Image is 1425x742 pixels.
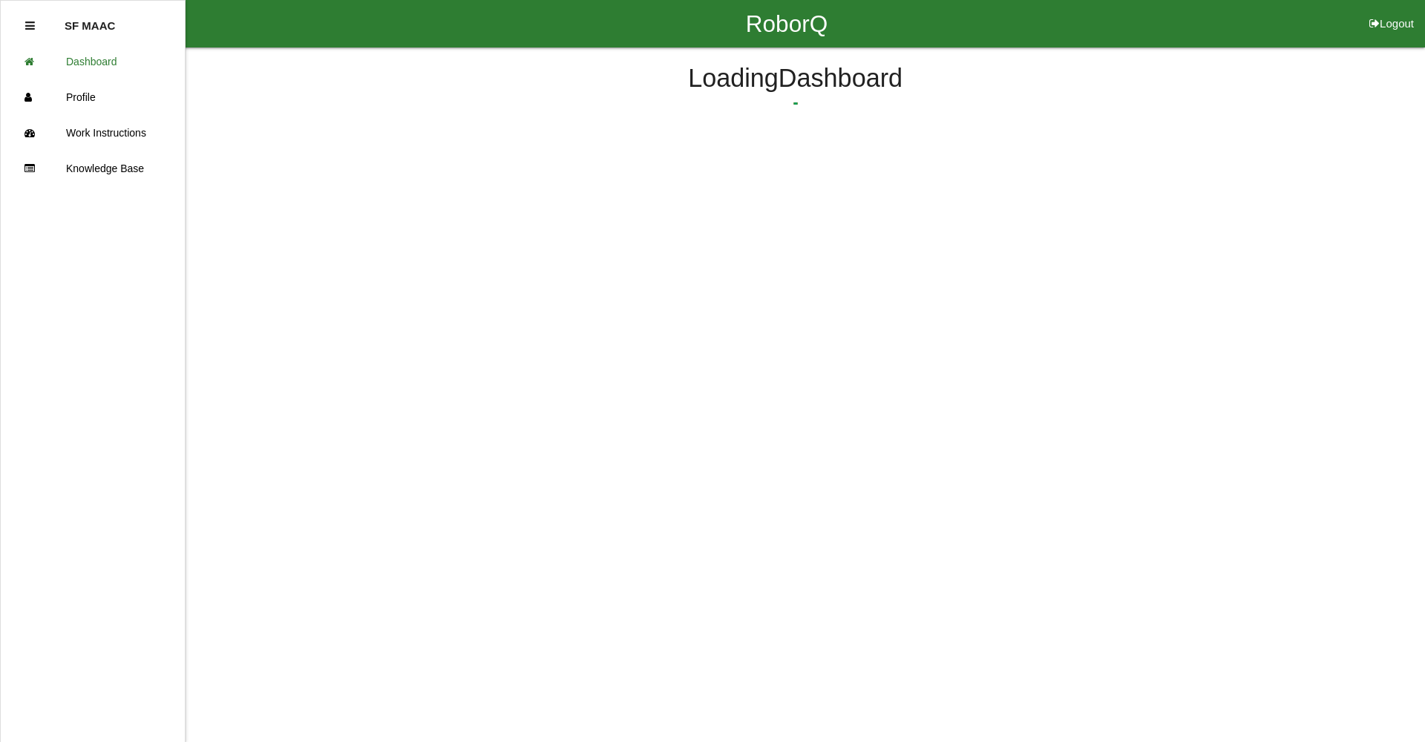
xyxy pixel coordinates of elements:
[223,65,1368,93] h4: Loading Dashboard
[1,115,185,151] a: Work Instructions
[65,8,115,32] p: SF MAAC
[1,151,185,186] a: Knowledge Base
[1,44,185,79] a: Dashboard
[25,8,35,44] div: Close
[1,79,185,115] a: Profile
